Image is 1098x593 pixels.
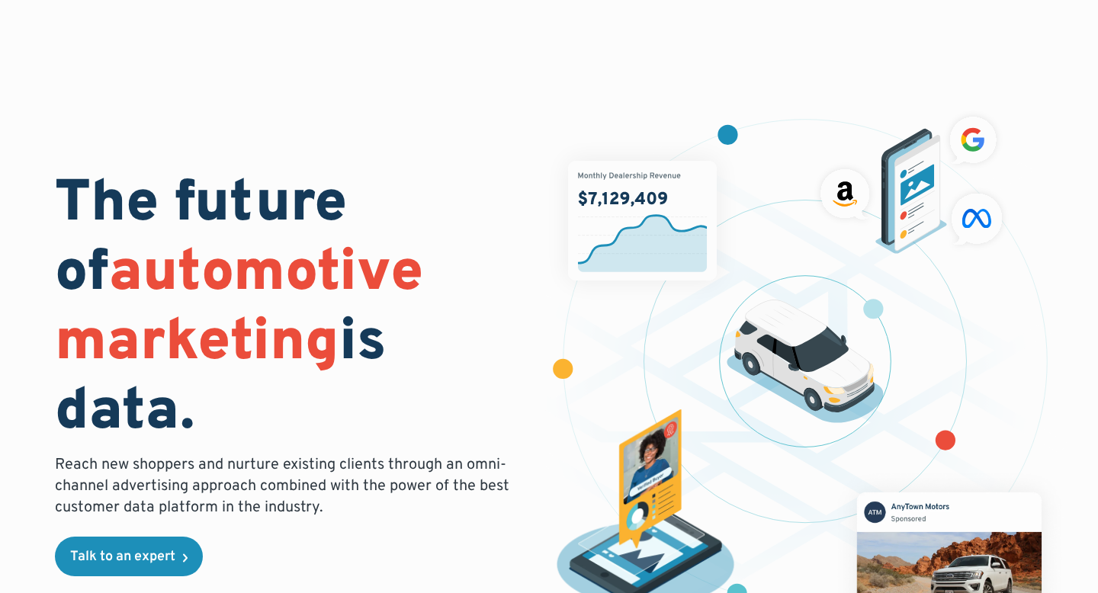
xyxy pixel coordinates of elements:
img: illustration of a vehicle [727,300,884,424]
a: Talk to an expert [55,537,203,576]
span: automotive marketing [55,238,423,380]
img: chart showing monthly dealership revenue of $7m [568,161,718,280]
h1: The future of is data. [55,171,531,449]
img: ads on social media and advertising partners [814,110,1010,254]
div: Talk to an expert [70,550,175,564]
p: Reach new shoppers and nurture existing clients through an omni-channel advertising approach comb... [55,454,518,518]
